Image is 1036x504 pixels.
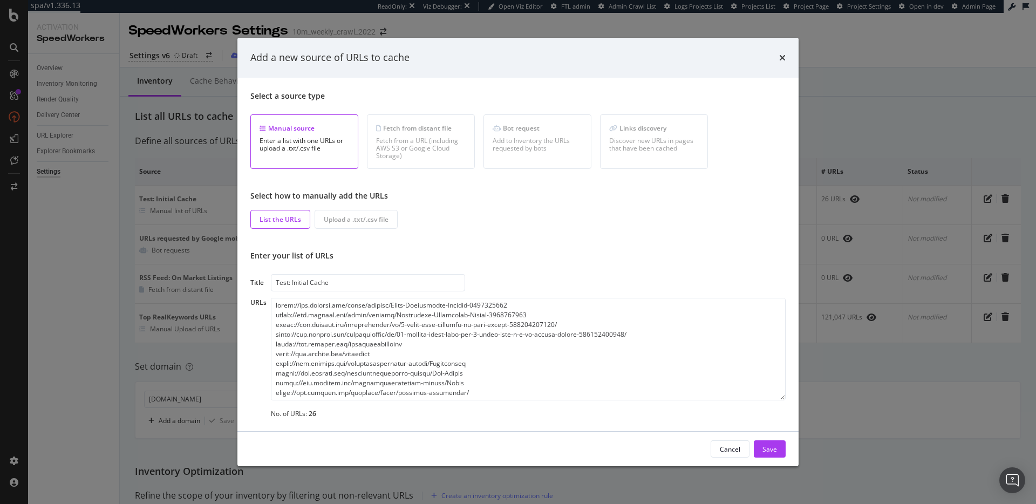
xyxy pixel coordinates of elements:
[324,215,388,224] div: Upload a .txt/.csv file
[250,250,786,261] div: Enter your list of URLs
[260,137,349,152] div: Enter a list with one URLs or upload a .txt/.csv file
[754,440,786,458] button: Save
[376,137,466,160] div: Fetch from a URL (including AWS S3 or Google Cloud Storage)
[250,51,410,65] div: Add a new source of URLs to cache
[237,38,799,466] div: modal
[779,51,786,65] div: times
[250,190,786,201] div: Select how to manually add the URLs
[609,137,699,152] div: Discover new URLs in pages that have been cached
[762,444,777,453] div: Save
[999,467,1025,493] div: Open Intercom Messenger
[493,137,582,152] div: Add to Inventory the URLs requested by bots
[609,124,699,133] div: Links discovery
[720,444,740,453] div: Cancel
[376,124,466,133] div: Fetch from distant file
[493,124,582,133] div: Bot request
[260,215,301,224] div: List the URLs
[309,409,316,418] div: 26
[271,298,786,400] textarea: lorem://ips.dolorsi.ame/conse/adipisc/Elits-Doeiusmodte-Incidid-0497325662 utlab://etd.magnaal.en...
[271,409,786,418] div: No. of URLs:
[250,91,786,101] div: Select a source type
[250,278,267,287] div: Title
[711,440,749,458] button: Cancel
[260,124,349,133] div: Manual source
[250,298,267,418] div: URLs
